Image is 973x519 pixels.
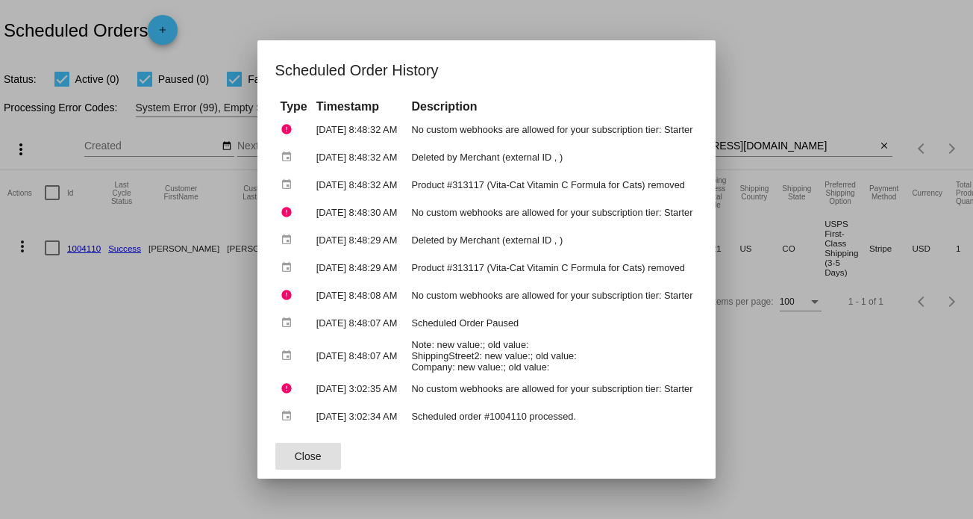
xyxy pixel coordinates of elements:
[281,256,298,279] mat-icon: event
[407,116,696,143] td: No custom webhooks are allowed for your subscription tier: Starter
[313,99,407,115] th: Timestamp
[281,377,298,400] mat-icon: error
[281,432,298,456] mat-icon: error
[281,201,298,224] mat-icon: error
[407,99,696,115] th: Description
[313,403,407,429] td: [DATE] 3:02:34 AM
[313,144,407,170] td: [DATE] 8:48:32 AM
[407,144,696,170] td: Deleted by Merchant (external ID , )
[281,344,298,367] mat-icon: event
[281,284,298,307] mat-icon: error
[281,118,298,141] mat-icon: error
[407,338,696,374] td: Note: new value:; old value: ShippingStreet2: new value:; old value: Company: new value:; old value:
[313,227,407,253] td: [DATE] 8:48:29 AM
[313,282,407,308] td: [DATE] 8:48:08 AM
[313,376,407,402] td: [DATE] 3:02:35 AM
[407,403,696,429] td: Scheduled order #1004110 processed.
[281,229,298,252] mat-icon: event
[295,450,322,462] span: Close
[407,199,696,226] td: No custom webhooks are allowed for your subscription tier: Starter
[281,173,298,196] mat-icon: event
[407,310,696,336] td: Scheduled Order Paused
[313,199,407,226] td: [DATE] 8:48:30 AM
[313,431,407,457] td: [DATE] 10:24:06 AM
[275,58,698,82] h1: Scheduled Order History
[407,376,696,402] td: No custom webhooks are allowed for your subscription tier: Starter
[313,310,407,336] td: [DATE] 8:48:07 AM
[407,227,696,253] td: Deleted by Merchant (external ID , )
[275,443,341,470] button: Close dialog
[313,116,407,143] td: [DATE] 8:48:32 AM
[313,172,407,198] td: [DATE] 8:48:32 AM
[281,405,298,428] mat-icon: event
[313,338,407,374] td: [DATE] 8:48:07 AM
[407,172,696,198] td: Product #313117 (Vita-Cat Vitamin C Formula for Cats) removed
[281,311,298,335] mat-icon: event
[407,255,696,281] td: Product #313117 (Vita-Cat Vitamin C Formula for Cats) removed
[313,255,407,281] td: [DATE] 8:48:29 AM
[407,431,696,457] td: No custom webhooks are allowed for your subscription tier: Starter
[281,146,298,169] mat-icon: event
[407,282,696,308] td: No custom webhooks are allowed for your subscription tier: Starter
[277,99,311,115] th: Type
